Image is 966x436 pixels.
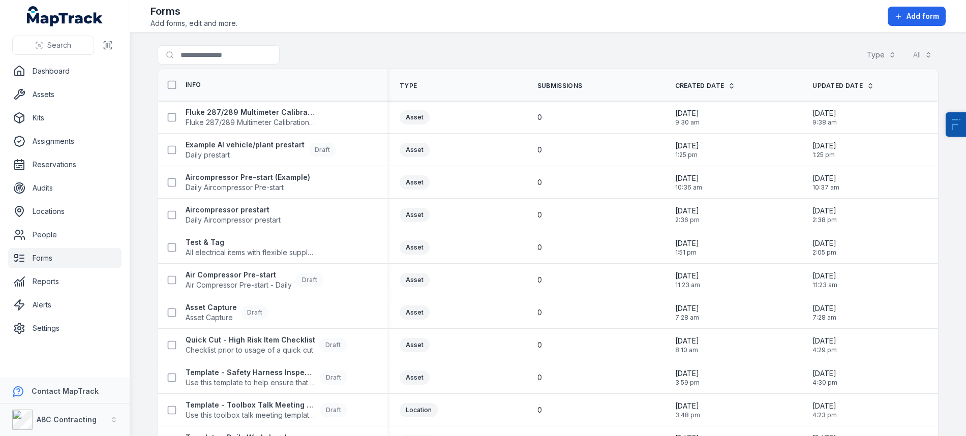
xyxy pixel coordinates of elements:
[8,108,122,128] a: Kits
[812,368,837,379] span: [DATE]
[186,205,281,215] strong: Aircompressor prestart
[812,216,837,224] span: 2:38 pm
[812,368,837,387] time: 30/05/2025, 4:30:33 pm
[400,338,430,352] div: Asset
[400,305,430,320] div: Asset
[675,238,699,257] time: 07/08/2025, 1:51:40 pm
[537,275,542,285] span: 0
[400,273,430,287] div: Asset
[675,108,700,118] span: [DATE]
[319,338,347,352] div: Draft
[675,151,699,159] span: 1:25 pm
[675,271,700,281] span: [DATE]
[675,206,700,224] time: 11/08/2025, 2:36:26 pm
[400,175,430,190] div: Asset
[675,368,700,379] span: [DATE]
[8,248,122,268] a: Forms
[400,240,430,255] div: Asset
[400,403,438,417] div: Location
[675,411,700,419] span: 3:48 pm
[537,210,542,220] span: 0
[186,335,347,355] a: Quick Cut - High Risk Item ChecklistChecklist prior to usage of a quick cutDraft
[860,45,902,65] button: Type
[186,345,315,355] span: Checklist prior to usage of a quick cut
[186,107,316,128] a: Fluke 287/289 Multimeter Calibration FormFluke 287/289 Multimeter Calibration Form
[812,336,837,346] span: [DATE]
[186,367,347,388] a: Template - Safety Harness InspectionUse this template to help ensure that your harness is in good...
[675,336,699,346] span: [DATE]
[675,271,700,289] time: 25/07/2025, 11:23:32 am
[812,173,839,183] span: [DATE]
[8,84,122,105] a: Assets
[186,237,316,258] a: Test & TagAll electrical items with flexible supply cord and plug top to 240v or 415v volt power ...
[186,81,201,89] span: Info
[812,248,836,257] span: 2:05 pm
[537,307,542,318] span: 0
[537,405,542,415] span: 0
[150,18,237,28] span: Add forms, edit and more.
[675,183,702,192] span: 10:36 am
[812,206,837,224] time: 11/08/2025, 2:38:18 pm
[675,82,736,90] a: Created Date
[812,401,837,419] time: 30/05/2025, 4:23:25 pm
[186,280,292,290] span: Air Compressor Pre-start - Daily
[186,400,347,420] a: Template - Toolbox Talk Meeting RecordUse this toolbox talk meeting template to record details fr...
[537,145,542,155] span: 0
[675,118,700,127] span: 9:30 am
[812,82,874,90] a: Updated Date
[812,206,837,216] span: [DATE]
[812,238,836,257] time: 07/08/2025, 2:05:14 pm
[675,82,725,90] span: Created Date
[675,401,700,411] span: [DATE]
[186,150,305,160] span: Daily prestart
[150,4,237,18] h2: Forms
[8,201,122,222] a: Locations
[8,225,122,245] a: People
[675,346,699,354] span: 8:10 am
[675,281,700,289] span: 11:23 am
[186,335,315,345] strong: Quick Cut - High Risk Item Checklist
[675,303,699,322] time: 01/07/2025, 7:28:16 am
[186,140,336,160] a: Example AI vehicle/plant prestartDaily prestartDraft
[186,107,316,117] strong: Fluke 287/289 Multimeter Calibration Form
[186,410,316,420] span: Use this toolbox talk meeting template to record details from safety meetings and toolbox talks.
[186,140,305,150] strong: Example AI vehicle/plant prestart
[186,400,316,410] strong: Template - Toolbox Talk Meeting Record
[309,143,336,157] div: Draft
[675,206,700,216] span: [DATE]
[186,117,316,128] span: Fluke 287/289 Multimeter Calibration Form
[675,141,699,151] span: [DATE]
[812,183,839,192] span: 10:37 am
[186,182,310,193] span: Daily Aircompressor Pre-start
[400,143,430,157] div: Asset
[812,82,863,90] span: Updated Date
[8,318,122,338] a: Settings
[675,108,700,127] time: 20/08/2025, 9:30:44 am
[812,346,837,354] span: 4:29 pm
[675,248,699,257] span: 1:51 pm
[675,173,702,183] span: [DATE]
[296,273,323,287] div: Draft
[812,141,836,159] time: 18/08/2025, 1:25:55 pm
[8,295,122,315] a: Alerts
[8,178,122,198] a: Audits
[400,370,430,385] div: Asset
[186,270,292,280] strong: Air Compressor Pre-start
[47,40,71,50] span: Search
[675,216,700,224] span: 2:36 pm
[8,271,122,292] a: Reports
[812,173,839,192] time: 12/08/2025, 10:37:44 am
[812,151,836,159] span: 1:25 pm
[186,205,281,225] a: Aircompressor prestartDaily Aircompressor prestart
[812,238,836,248] span: [DATE]
[907,45,939,65] button: All
[812,379,837,387] span: 4:30 pm
[186,237,316,247] strong: Test & Tag
[186,215,281,225] span: Daily Aircompressor prestart
[400,82,417,90] span: Type
[675,336,699,354] time: 16/06/2025, 8:10:37 am
[186,378,316,388] span: Use this template to help ensure that your harness is in good condition before use to reduce the ...
[186,313,237,323] span: Asset Capture
[675,141,699,159] time: 18/08/2025, 1:25:55 pm
[537,372,542,383] span: 0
